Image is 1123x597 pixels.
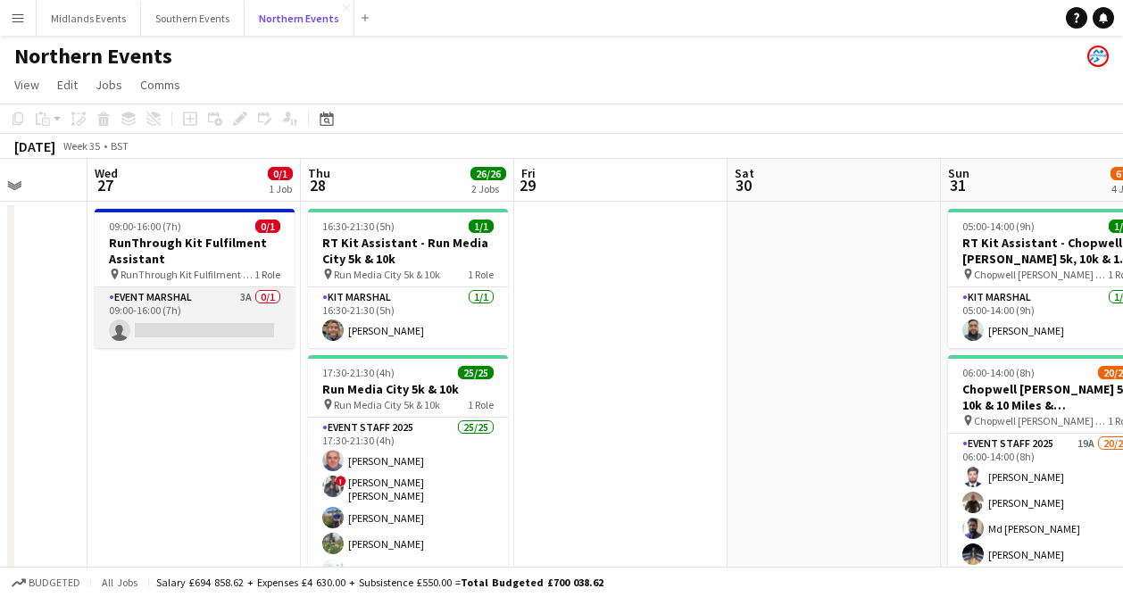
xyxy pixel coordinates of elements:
a: Jobs [88,73,129,96]
button: Midlands Events [37,1,141,36]
span: Jobs [96,77,122,93]
span: Thu [308,165,330,181]
div: BST [111,139,129,153]
span: Run Media City 5k & 10k [334,268,440,281]
span: Chopwell [PERSON_NAME] 5k, 10k & 10 Mile [974,414,1108,427]
span: Sun [948,165,969,181]
span: 1 Role [468,398,494,411]
span: Sat [735,165,754,181]
span: Comms [140,77,180,93]
a: Edit [50,73,85,96]
span: 1/1 [469,220,494,233]
span: RunThrough Kit Fulfilment Assistant [121,268,254,281]
h3: Run Media City 5k & 10k [308,381,508,397]
span: 17:30-21:30 (4h) [322,366,395,379]
div: 2 Jobs [471,182,505,195]
span: 25/25 [458,366,494,379]
span: 0/1 [255,220,280,233]
div: 1 Job [269,182,292,195]
span: Fri [521,165,536,181]
span: 09:00-16:00 (7h) [109,220,181,233]
span: 16:30-21:30 (5h) [322,220,395,233]
span: 31 [945,175,969,195]
span: 1 Role [468,268,494,281]
app-job-card: 16:30-21:30 (5h)1/1RT Kit Assistant - Run Media City 5k & 10k Run Media City 5k & 10k1 RoleKit Ma... [308,209,508,348]
div: [DATE] [14,137,55,155]
span: 1 Role [254,268,280,281]
span: 30 [732,175,754,195]
span: 05:00-14:00 (9h) [962,220,1035,233]
button: Budgeted [9,573,83,593]
button: Northern Events [245,1,354,36]
app-card-role: Event Marshal3A0/109:00-16:00 (7h) [95,287,295,348]
app-user-avatar: RunThrough Events [1087,46,1109,67]
a: View [7,73,46,96]
a: Comms [133,73,187,96]
span: 28 [305,175,330,195]
span: 29 [519,175,536,195]
span: Week 35 [59,139,104,153]
span: Wed [95,165,118,181]
span: Chopwell [PERSON_NAME] 5k, 10k & 10 Mile [974,268,1108,281]
span: 06:00-14:00 (8h) [962,366,1035,379]
span: Run Media City 5k & 10k [334,398,440,411]
span: Budgeted [29,576,80,589]
span: ! [336,476,346,486]
app-job-card: 09:00-16:00 (7h)0/1RunThrough Kit Fulfilment Assistant RunThrough Kit Fulfilment Assistant1 RoleE... [95,209,295,348]
span: All jobs [98,576,141,589]
div: Salary £694 858.62 + Expenses £4 630.00 + Subsistence £550.00 = [156,576,603,589]
span: 0/1 [268,167,293,180]
h3: RT Kit Assistant - Run Media City 5k & 10k [308,235,508,267]
span: View [14,77,39,93]
h1: Northern Events [14,43,172,70]
span: Total Budgeted £700 038.62 [461,576,603,589]
span: Edit [57,77,78,93]
span: 27 [92,175,118,195]
h3: RunThrough Kit Fulfilment Assistant [95,235,295,267]
span: 26/26 [470,167,506,180]
app-card-role: Kit Marshal1/116:30-21:30 (5h)[PERSON_NAME] [308,287,508,348]
button: Southern Events [141,1,245,36]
